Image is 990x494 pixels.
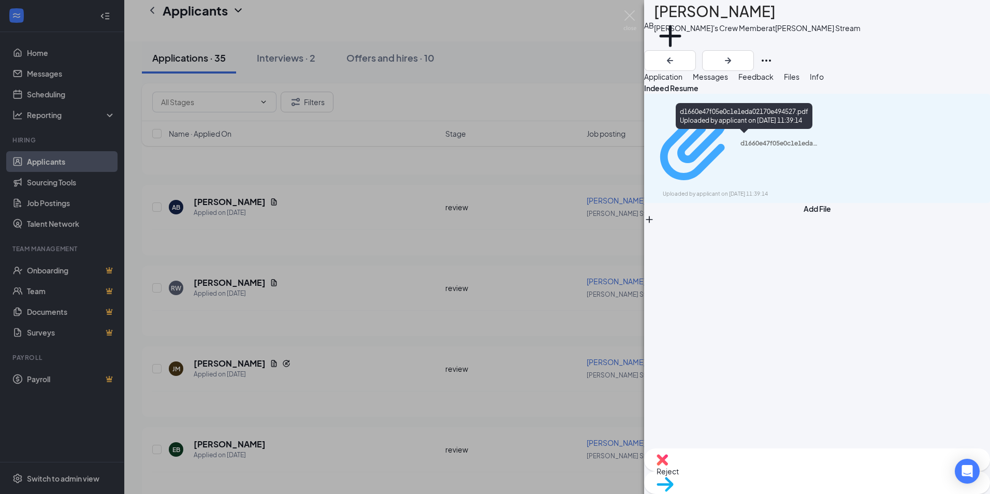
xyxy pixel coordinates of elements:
[654,23,861,33] div: [PERSON_NAME]'s Crew Member at [PERSON_NAME] Stream
[955,459,980,484] div: Open Intercom Messenger
[644,50,696,71] button: ArrowLeftNew
[676,103,812,129] div: d1660e47f05e0c1e1eda02170e494527.pdf Uploaded by applicant on [DATE] 11:39:14
[702,50,754,71] button: ArrowRight
[663,190,818,198] div: Uploaded by applicant on [DATE] 11:39:14
[740,139,818,148] div: d1660e47f05e0c1e1eda02170e494527.pdf
[657,467,679,476] span: Reject
[644,82,990,94] div: Indeed Resume
[738,72,774,81] span: Feedback
[760,54,773,67] svg: Ellipses
[644,214,654,225] svg: Plus
[664,54,676,67] svg: ArrowLeftNew
[644,72,682,81] span: Application
[693,72,728,81] span: Messages
[644,203,990,225] button: Add FilePlus
[654,20,687,64] button: PlusAdd a tag
[644,20,654,31] div: AB
[722,54,734,67] svg: ArrowRight
[810,72,824,81] span: Info
[650,98,740,188] svg: Paperclip
[654,20,687,52] svg: Plus
[650,98,818,198] a: Paperclipd1660e47f05e0c1e1eda02170e494527.pdfUploaded by applicant on [DATE] 11:39:14
[784,72,799,81] span: Files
